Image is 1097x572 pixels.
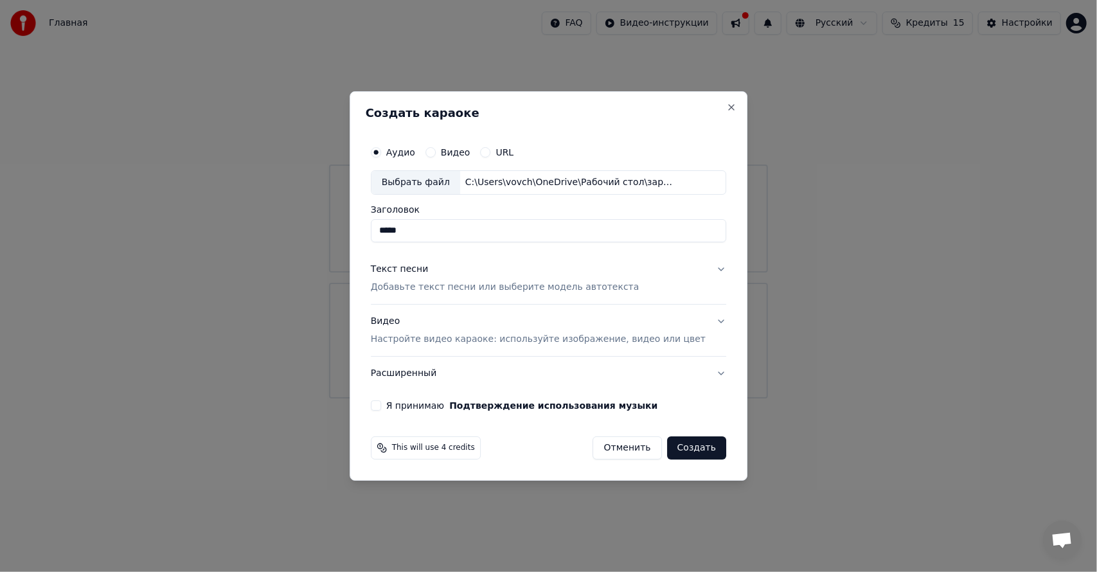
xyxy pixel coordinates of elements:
[371,305,726,356] button: ВидеоНастройте видео караоке: используйте изображение, видео или цвет
[441,148,470,157] label: Видео
[371,333,706,346] p: Настройте видео караоке: используйте изображение, видео или цвет
[371,281,639,294] p: Добавьте текст песни или выберите модель автотекста
[667,436,726,460] button: Создать
[460,176,679,189] div: C:\Users\vovch\OneDrive\Рабочий стол\заряд\заряд.wav
[371,253,726,304] button: Текст песниДобавьте текст песни или выберите модель автотекста
[449,401,657,410] button: Я принимаю
[371,205,726,214] label: Заголовок
[386,148,415,157] label: Аудио
[593,436,662,460] button: Отменить
[371,263,429,276] div: Текст песни
[371,357,726,390] button: Расширенный
[386,401,658,410] label: Я принимаю
[366,107,731,119] h2: Создать караоке
[371,315,706,346] div: Видео
[392,443,475,453] span: This will use 4 credits
[496,148,514,157] label: URL
[371,171,460,194] div: Выбрать файл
